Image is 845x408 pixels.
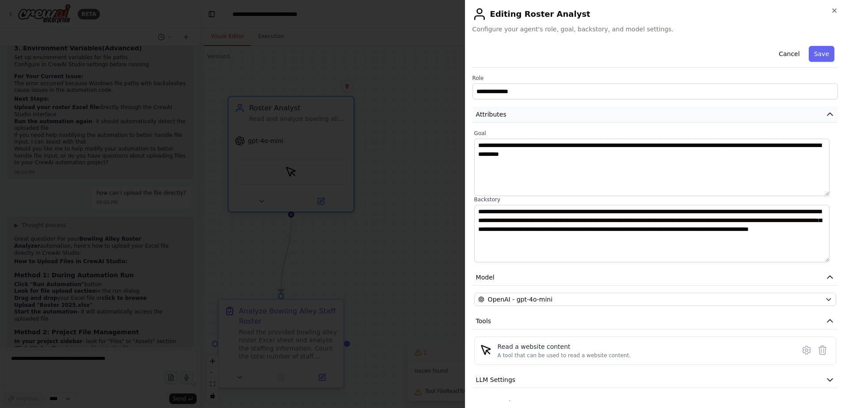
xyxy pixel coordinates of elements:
label: Backstory [474,196,836,203]
button: Configure tool [799,342,815,358]
span: Agent Settings [476,399,521,408]
button: Model [472,269,838,286]
div: A tool that can be used to read a website content. [498,352,631,359]
span: Model [476,273,495,282]
span: Tools [476,317,491,325]
span: OpenAI - gpt-4o-mini [488,295,552,304]
button: LLM Settings [472,372,838,388]
button: Delete tool [815,342,830,358]
label: Role [472,75,838,82]
button: OpenAI - gpt-4o-mini [474,293,836,306]
span: Attributes [476,110,506,119]
div: Read a website content [498,342,631,351]
button: Attributes [472,106,838,123]
span: Configure your agent's role, goal, backstory, and model settings. [472,25,838,34]
button: Save [809,46,834,62]
span: LLM Settings [476,375,516,384]
label: Goal [474,130,836,137]
button: Cancel [773,46,805,62]
img: ScrapeElementFromWebsiteTool [480,344,492,356]
h2: Editing Roster Analyst [472,7,838,21]
button: Tools [472,313,838,329]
